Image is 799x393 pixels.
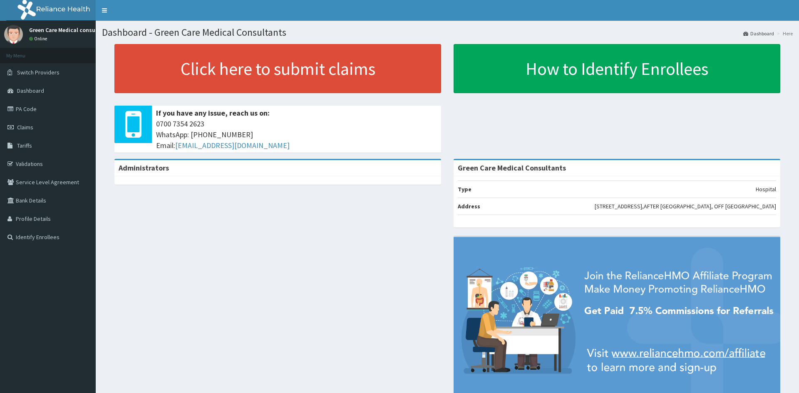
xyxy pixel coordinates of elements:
[102,27,793,38] h1: Dashboard - Green Care Medical Consultants
[119,163,169,173] b: Administrators
[29,36,49,42] a: Online
[156,119,437,151] span: 0700 7354 2623 WhatsApp: [PHONE_NUMBER] Email:
[17,69,60,76] span: Switch Providers
[17,124,33,131] span: Claims
[4,25,23,44] img: User Image
[458,163,566,173] strong: Green Care Medical Consultants
[17,142,32,149] span: Tariffs
[775,30,793,37] li: Here
[458,203,480,210] b: Address
[595,202,776,210] p: [STREET_ADDRESS],AFTER [GEOGRAPHIC_DATA], OFF [GEOGRAPHIC_DATA]
[156,108,270,118] b: If you have any issue, reach us on:
[743,30,774,37] a: Dashboard
[454,44,780,93] a: How to Identify Enrollees
[756,185,776,193] p: Hospital
[17,87,44,94] span: Dashboard
[29,27,112,33] p: Green Care Medical consultants
[114,44,441,93] a: Click here to submit claims
[458,185,471,193] b: Type
[175,141,290,150] a: [EMAIL_ADDRESS][DOMAIN_NAME]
